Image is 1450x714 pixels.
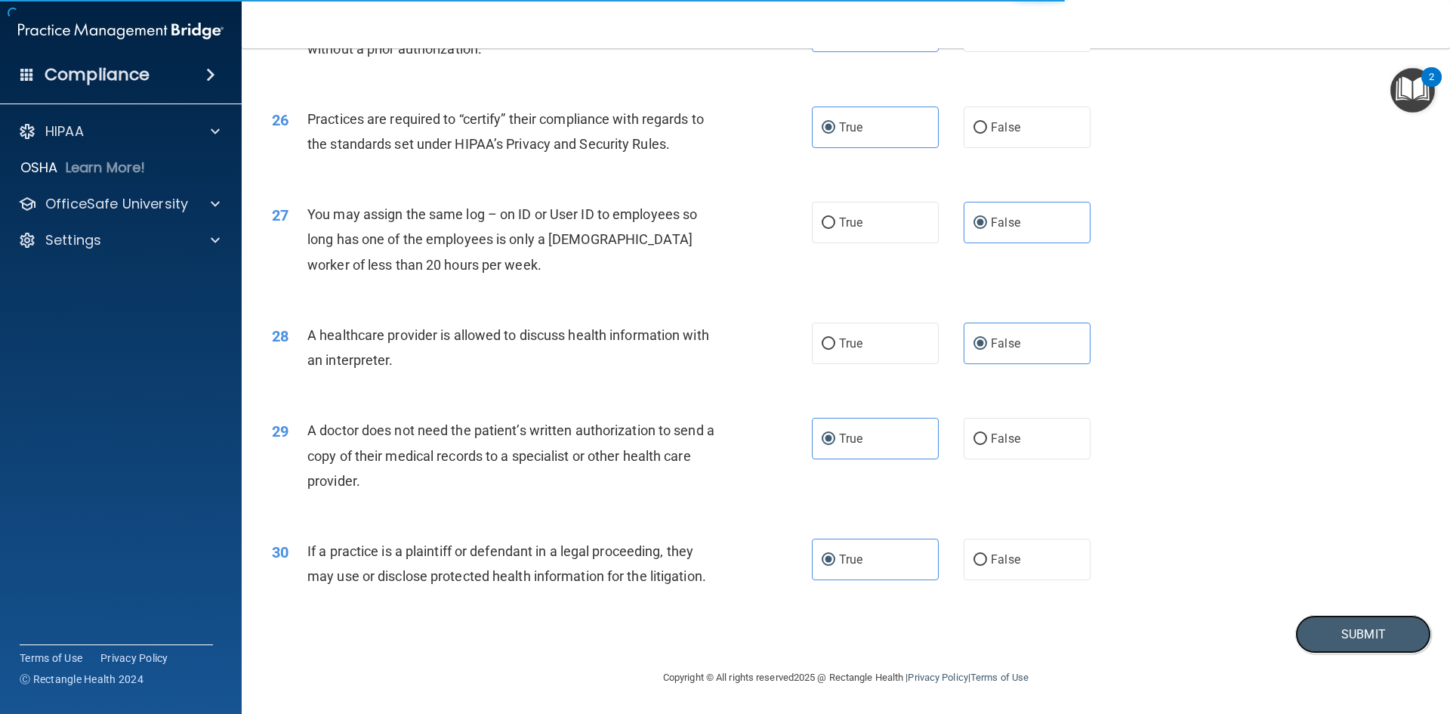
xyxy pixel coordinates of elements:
[272,206,288,224] span: 27
[839,120,862,134] span: True
[822,122,835,134] input: True
[991,336,1020,351] span: False
[822,338,835,350] input: True
[970,672,1029,683] a: Terms of Use
[307,206,697,272] span: You may assign the same log – on ID or User ID to employees so long has one of the employees is o...
[307,422,714,488] span: A doctor does not need the patient’s written authorization to send a copy of their medical record...
[45,122,84,141] p: HIPAA
[839,552,862,567] span: True
[973,555,987,566] input: False
[66,159,146,177] p: Learn More!
[20,159,58,177] p: OSHA
[272,111,288,129] span: 26
[973,122,987,134] input: False
[973,218,987,229] input: False
[991,215,1020,230] span: False
[272,327,288,345] span: 28
[822,555,835,566] input: True
[18,231,220,249] a: Settings
[272,422,288,440] span: 29
[18,16,224,46] img: PMB logo
[20,651,82,666] a: Terms of Use
[307,327,709,368] span: A healthcare provider is allowed to discuss health information with an interpreter.
[307,543,706,584] span: If a practice is a plaintiff or defendant in a legal proceeding, they may use or disclose protect...
[45,231,101,249] p: Settings
[18,195,220,213] a: OfficeSafe University
[45,195,188,213] p: OfficeSafe University
[18,122,220,141] a: HIPAA
[822,218,835,229] input: True
[570,654,1121,702] div: Copyright © All rights reserved 2025 @ Rectangle Health | |
[973,434,987,445] input: False
[822,434,835,445] input: True
[1295,615,1431,654] button: Submit
[991,120,1020,134] span: False
[839,336,862,351] span: True
[908,672,967,683] a: Privacy Policy
[20,672,143,687] span: Ⓒ Rectangle Health 2024
[991,552,1020,567] span: False
[100,651,168,666] a: Privacy Policy
[973,338,987,350] input: False
[45,64,150,85] h4: Compliance
[839,431,862,446] span: True
[307,15,706,56] span: Appointment reminders are allowed under the HIPAA Privacy Rule without a prior authorization.
[307,111,704,152] span: Practices are required to “certify” their compliance with regards to the standards set under HIPA...
[272,543,288,561] span: 30
[839,215,862,230] span: True
[1429,77,1434,97] div: 2
[991,431,1020,446] span: False
[1390,68,1435,113] button: Open Resource Center, 2 new notifications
